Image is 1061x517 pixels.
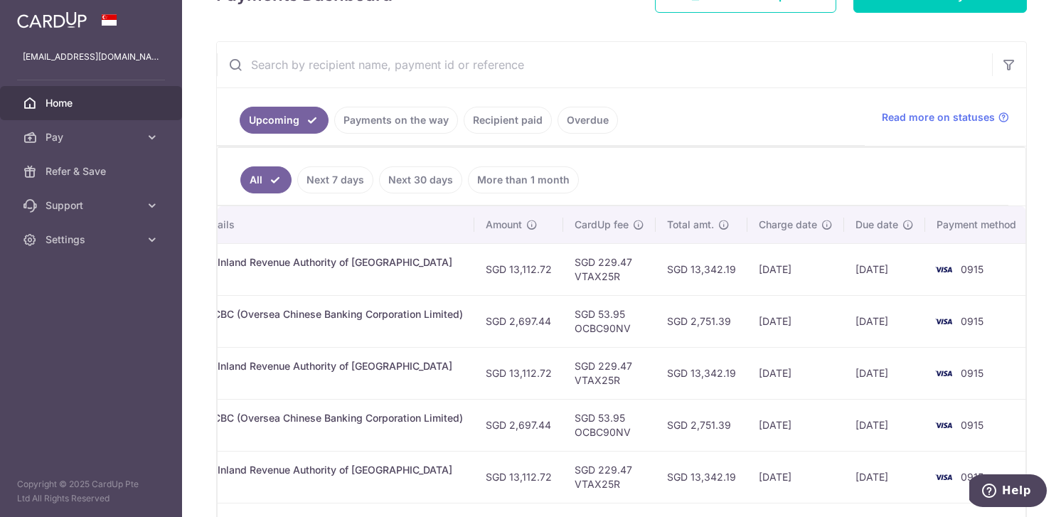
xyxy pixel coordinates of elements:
[46,96,139,110] span: Home
[46,164,139,178] span: Refer & Save
[217,42,992,87] input: Search by recipient name, payment id or reference
[486,218,522,232] span: Amount
[656,451,747,503] td: SGD 13,342.19
[464,107,552,134] a: Recipient paid
[961,263,983,275] span: 0915
[563,243,656,295] td: SGD 229.47 VTAX25R
[656,399,747,451] td: SGD 2,751.39
[656,295,747,347] td: SGD 2,751.39
[563,347,656,399] td: SGD 229.47 VTAX25R
[17,11,87,28] img: CardUp
[844,243,925,295] td: [DATE]
[844,295,925,347] td: [DATE]
[46,198,139,213] span: Support
[961,419,983,431] span: 0915
[158,373,463,388] p: S7735179E
[855,218,898,232] span: Due date
[558,107,618,134] a: Overdue
[929,365,958,382] img: Bank Card
[240,166,292,193] a: All
[23,50,159,64] p: [EMAIL_ADDRESS][DOMAIN_NAME]
[146,206,474,243] th: Payment details
[844,451,925,503] td: [DATE]
[747,243,844,295] td: [DATE]
[158,270,463,284] p: S7735179E
[882,110,1009,124] a: Read more on statuses
[929,469,958,486] img: Bank Card
[158,463,463,477] div: Income Tax. Inland Revenue Authority of [GEOGRAPHIC_DATA]
[925,206,1033,243] th: Payment method
[158,321,463,336] p: Car loan
[474,399,563,451] td: SGD 2,697.44
[961,471,983,483] span: 0915
[929,313,958,330] img: Bank Card
[844,347,925,399] td: [DATE]
[297,166,373,193] a: Next 7 days
[158,307,463,321] div: Car Loan. OCBC (Oversea Chinese Banking Corporation Limited)
[656,243,747,295] td: SGD 13,342.19
[158,411,463,425] div: Car Loan. OCBC (Oversea Chinese Banking Corporation Limited)
[468,166,579,193] a: More than 1 month
[656,347,747,399] td: SGD 13,342.19
[747,451,844,503] td: [DATE]
[474,243,563,295] td: SGD 13,112.72
[844,399,925,451] td: [DATE]
[563,295,656,347] td: SGD 53.95 OCBC90NV
[563,451,656,503] td: SGD 229.47 VTAX25R
[158,359,463,373] div: Income Tax. Inland Revenue Authority of [GEOGRAPHIC_DATA]
[882,110,995,124] span: Read more on statuses
[575,218,629,232] span: CardUp fee
[158,477,463,491] p: S7735179E
[929,417,958,434] img: Bank Card
[240,107,329,134] a: Upcoming
[969,474,1047,510] iframe: Opens a widget where you can find more information
[929,261,958,278] img: Bank Card
[747,295,844,347] td: [DATE]
[961,367,983,379] span: 0915
[158,425,463,439] p: Car loan
[46,130,139,144] span: Pay
[759,218,817,232] span: Charge date
[158,255,463,270] div: Income Tax. Inland Revenue Authority of [GEOGRAPHIC_DATA]
[474,451,563,503] td: SGD 13,112.72
[474,295,563,347] td: SGD 2,697.44
[563,399,656,451] td: SGD 53.95 OCBC90NV
[747,347,844,399] td: [DATE]
[747,399,844,451] td: [DATE]
[379,166,462,193] a: Next 30 days
[474,347,563,399] td: SGD 13,112.72
[46,233,139,247] span: Settings
[334,107,458,134] a: Payments on the way
[961,315,983,327] span: 0915
[667,218,714,232] span: Total amt.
